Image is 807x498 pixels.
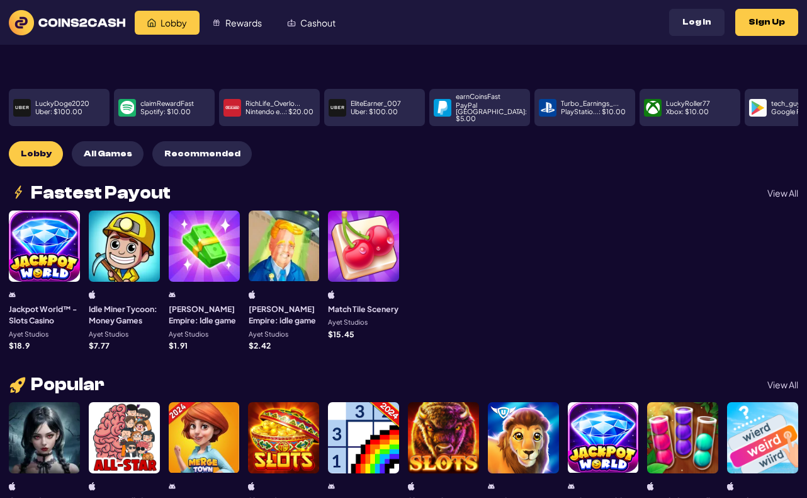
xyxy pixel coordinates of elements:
p: RichLife_Overlo... [245,100,300,107]
img: Cashout [287,18,296,27]
span: Rewards [225,18,262,27]
span: Fastest Payout [31,184,171,202]
img: payment icon [541,101,555,115]
img: ios [328,291,335,299]
img: ios [727,482,734,490]
p: View All [767,380,798,389]
img: android [169,291,176,299]
p: $ 1.91 [169,342,188,349]
a: Lobby [135,11,200,35]
img: ios [408,482,415,490]
img: android [9,291,16,299]
p: Nintendo e... : $ 20.00 [245,108,313,115]
p: Ayet Studios [9,331,48,338]
p: earnCoinsFast [456,93,500,100]
img: ios [89,291,96,299]
img: lightning [9,184,26,202]
img: android [328,482,335,490]
img: payment icon [646,101,660,115]
p: LuckyRoller77 [666,100,710,107]
p: $ 15.45 [328,330,354,338]
img: android [488,482,495,490]
img: ios [89,482,96,490]
p: Ayet Studios [89,331,128,338]
img: payment icon [225,101,239,115]
img: ios [249,291,256,299]
h3: [PERSON_NAME] Empire: idle game [249,303,320,327]
p: $ 7.77 [89,342,110,349]
p: Uber : $ 100.00 [35,108,82,115]
img: rocket [9,376,26,394]
img: ios [9,482,16,490]
p: Turbo_Earnings_... [561,100,619,107]
img: Rewards [212,18,221,27]
button: Log In [669,9,725,36]
span: Recommended [164,149,240,159]
p: EliteEarner_007 [351,100,401,107]
p: Uber : $ 100.00 [351,108,398,115]
span: Lobby [161,18,187,27]
p: Ayet Studios [249,331,288,338]
p: Xbox : $ 10.00 [666,108,709,115]
span: Lobby [21,149,52,159]
button: Recommended [152,141,252,166]
span: Cashout [300,18,336,27]
img: payment icon [436,101,449,115]
img: payment icon [751,101,765,115]
span: All Games [84,149,132,159]
p: Ayet Studios [328,319,368,326]
button: Lobby [9,141,63,166]
p: PayPal [GEOGRAPHIC_DATA] : $ 5.00 [456,102,527,122]
p: $ 18.9 [9,342,30,349]
img: payment icon [15,101,29,115]
button: Sign Up [735,9,798,36]
span: Popular [31,376,104,393]
img: android [568,482,575,490]
p: Spotify : $ 10.00 [140,108,191,115]
p: $ 2.42 [249,342,271,349]
h3: [PERSON_NAME] Empire: Idle game [169,303,240,327]
img: payment icon [330,101,344,115]
img: payment icon [120,101,134,115]
p: PlayStatio... : $ 10.00 [561,108,626,115]
h3: Idle Miner Tycoon: Money Games [89,303,160,327]
h3: Jackpot World™ - Slots Casino [9,303,80,327]
img: logo text [9,10,125,35]
p: claimRewardFast [140,100,194,107]
p: LuckyDoge2020 [35,100,89,107]
p: Ayet Studios [169,331,208,338]
img: ios [647,482,654,490]
h3: Match Tile Scenery [328,303,398,315]
p: View All [767,188,798,197]
button: All Games [72,141,144,166]
img: android [169,482,176,490]
img: Lobby [147,18,156,27]
a: Rewards [200,11,274,35]
a: Cashout [274,11,348,35]
img: ios [248,482,255,490]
